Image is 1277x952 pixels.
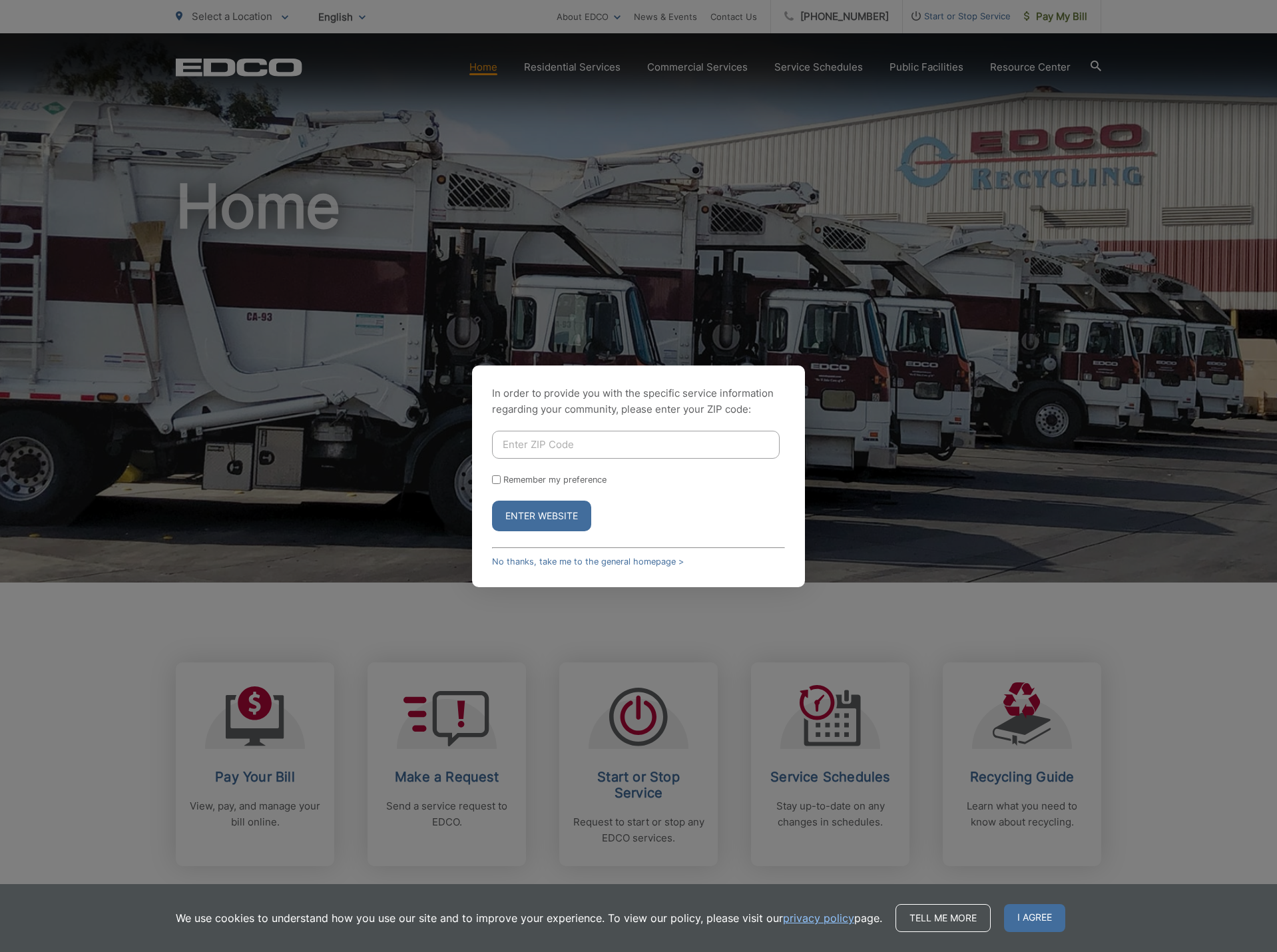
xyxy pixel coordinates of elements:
label: Remember my preference [503,475,607,485]
a: Tell me more [895,904,991,932]
input: Enter ZIP Code [492,431,780,459]
span: I agree [1004,904,1065,932]
button: Enter Website [492,501,591,531]
p: We use cookies to understand how you use our site and to improve your experience. To view our pol... [176,910,882,926]
a: No thanks, take me to the general homepage > [492,557,684,567]
a: privacy policy [783,910,854,926]
p: In order to provide you with the specific service information regarding your community, please en... [492,385,785,417]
